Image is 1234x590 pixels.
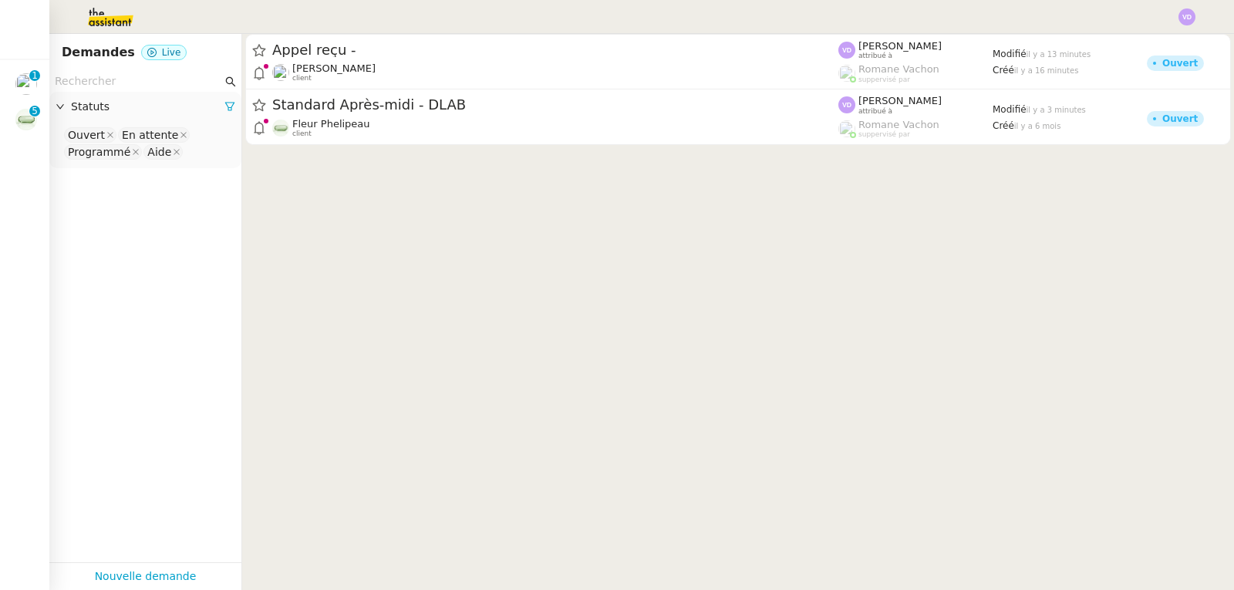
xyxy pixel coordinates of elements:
[118,127,190,143] nz-select-item: En attente
[838,120,855,137] img: users%2FyQfMwtYgTqhRP2YHWHmG2s2LYaD3%2Favatar%2Fprofile-pic.png
[838,65,855,82] img: users%2FyQfMwtYgTqhRP2YHWHmG2s2LYaD3%2Favatar%2Fprofile-pic.png
[147,145,171,159] div: Aide
[272,43,838,57] span: Appel reçu -
[993,65,1014,76] span: Créé
[272,64,289,81] img: users%2FnSvcPnZyQ0RA1JfSOxSfyelNlJs1%2Favatar%2Fp1050537-640x427.jpg
[32,70,38,84] p: 1
[272,118,838,138] app-user-detailed-label: client
[838,96,855,113] img: svg
[1027,50,1091,59] span: il y a 13 minutes
[68,128,105,142] div: Ouvert
[1178,8,1195,25] img: svg
[292,74,312,83] span: client
[162,47,181,58] span: Live
[49,92,241,122] div: Statuts
[64,144,142,160] nz-select-item: Programmé
[858,130,910,139] span: suppervisé par
[122,128,178,142] div: En attente
[272,62,838,83] app-user-detailed-label: client
[858,107,892,116] span: attribué à
[29,106,40,116] nz-badge-sup: 5
[993,104,1027,115] span: Modifié
[292,62,376,74] span: [PERSON_NAME]
[1014,66,1079,75] span: il y a 16 minutes
[1014,122,1061,130] span: il y a 6 mois
[95,568,197,585] a: Nouvelle demande
[858,40,942,52] span: [PERSON_NAME]
[68,145,130,159] div: Programmé
[292,118,370,130] span: Fleur Phelipeau
[29,70,40,81] nz-badge-sup: 1
[858,76,910,84] span: suppervisé par
[858,95,942,106] span: [PERSON_NAME]
[858,119,939,130] span: Romane Vachon
[858,52,892,60] span: attribué à
[55,72,222,90] input: Rechercher
[15,73,37,95] img: users%2FnSvcPnZyQ0RA1JfSOxSfyelNlJs1%2Favatar%2Fp1050537-640x427.jpg
[838,40,993,60] app-user-label: attribué à
[272,120,289,137] img: 7f9b6497-4ade-4d5b-ae17-2cbe23708554
[71,98,224,116] span: Statuts
[32,106,38,120] p: 5
[838,119,993,139] app-user-label: suppervisé par
[993,120,1014,131] span: Créé
[858,63,939,75] span: Romane Vachon
[993,49,1027,59] span: Modifié
[15,109,37,130] img: 7f9b6497-4ade-4d5b-ae17-2cbe23708554
[838,42,855,59] img: svg
[1162,59,1198,68] div: Ouvert
[1162,114,1198,123] div: Ouvert
[1027,106,1086,114] span: il y a 3 minutes
[62,42,135,63] nz-page-header-title: Demandes
[64,127,116,143] nz-select-item: Ouvert
[292,130,312,138] span: client
[838,95,993,115] app-user-label: attribué à
[838,63,993,83] app-user-label: suppervisé par
[272,98,838,112] span: Standard Après-midi - DLAB
[143,144,183,160] nz-select-item: Aide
